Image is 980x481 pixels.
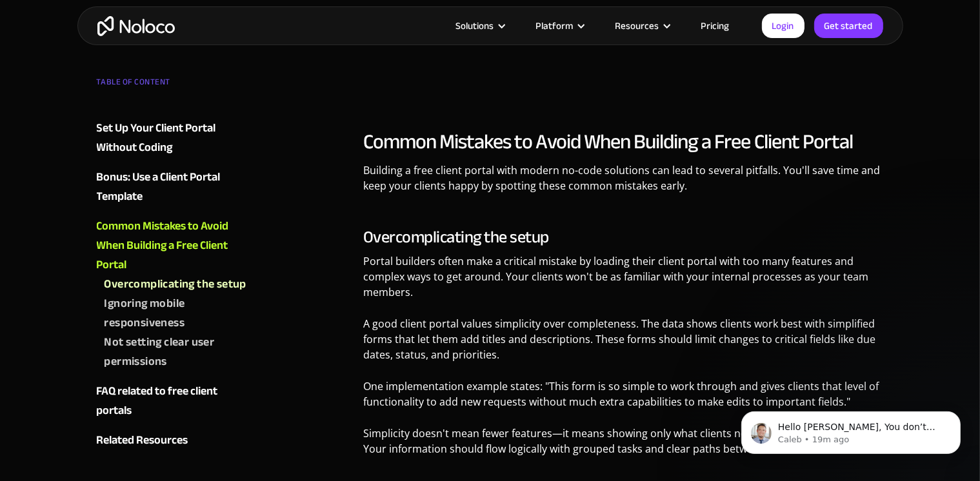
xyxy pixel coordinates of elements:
[814,14,883,38] a: Get started
[187,21,213,46] img: Profile image for Pranay
[363,426,884,466] p: Simplicity doesn't mean fewer features—it means showing only what clients need in a user-friendly...
[13,152,245,219] div: Recent messageProfile image for CalebHello [PERSON_NAME], You don’t have to use Stripe if you pre...
[26,25,46,45] img: logo
[97,217,253,275] a: Common Mistakes to Avoid When Building a Free Client Portal
[97,72,253,98] div: TABLE OF CONTENT
[97,16,175,36] a: home
[26,316,216,329] div: Explore our Noloco Guides
[363,253,884,309] p: Portal builders often make a critical mistake by loading their client portal with too many featur...
[129,402,258,454] button: Messages
[520,17,599,34] div: Platform
[363,228,884,247] h3: Overcomplicating the setup
[19,287,239,311] a: Pricing FAQs
[14,171,245,219] div: Profile image for CalebHello [PERSON_NAME], You don’t have to use Stripe if you prefer another me...
[19,311,239,335] a: Explore our Noloco Guides
[722,384,980,475] iframe: Intercom notifications message
[105,275,246,294] div: Overcomplicating the setup
[163,21,188,46] img: Profile image for Carlos
[105,294,253,333] a: Ignoring mobile responsiveness
[56,37,223,189] span: Hello [PERSON_NAME], You don’t have to use Stripe if you prefer another method. Noloco integrates...
[97,431,188,450] div: Related Resources
[363,129,884,155] h2: Common Mistakes to Avoid When Building a Free Client Portal
[97,431,253,450] a: Related Resources
[26,250,216,264] div: AI Agent and team can help
[57,195,83,208] div: Caleb
[222,21,245,44] div: Close
[26,162,232,176] div: Recent message
[456,17,494,34] div: Solutions
[762,14,805,38] a: Login
[26,237,216,250] div: Ask a question
[363,378,884,419] p: One implementation example states: "This form is so simple to work through and gives clients that...
[19,335,239,358] a: Watch our Video Tutorials
[138,21,164,46] img: Profile image for Caleb
[56,50,223,61] p: Message from Caleb, sent 19m ago
[599,17,685,34] div: Resources
[26,340,216,353] div: Watch our Video Tutorials
[26,92,232,113] p: Hi there 👋
[440,17,520,34] div: Solutions
[105,275,253,294] a: Overcomplicating the setup
[172,435,216,444] span: Messages
[97,382,253,420] a: FAQ related to free client portals
[26,182,52,208] img: Profile image for Caleb
[97,119,253,157] a: Set Up Your Client Portal Without Coding
[105,333,253,371] a: Not setting clear user permissions
[536,17,574,34] div: Platform
[14,371,245,415] div: Status: All systems operational
[50,435,79,444] span: Home
[363,162,884,203] p: Building a free client portal with modern no-code solutions can lead to several pitfalls. You'll ...
[615,17,659,34] div: Resources
[26,292,216,306] div: Pricing FAQs
[97,168,253,206] a: Bonus: Use a Client Portal Template
[26,113,232,135] p: How can we help?
[54,386,232,400] div: Status: All systems operational
[86,195,131,208] div: • 19m ago
[363,316,884,372] p: A good client portal values simplicity over completeness. The data shows clients work best with s...
[685,17,746,34] a: Pricing
[13,226,245,275] div: Ask a questionAI Agent and team can help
